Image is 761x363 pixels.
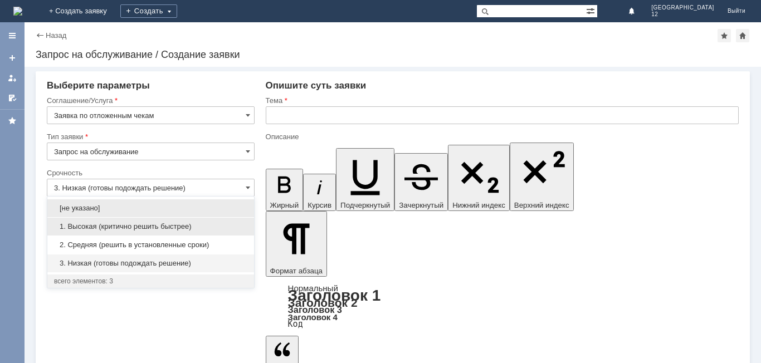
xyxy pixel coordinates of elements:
div: Добавить в избранное [718,29,731,42]
span: Формат абзаца [270,267,323,275]
div: Тема [266,97,736,104]
span: [не указано] [54,204,247,213]
span: Нижний индекс [452,201,505,209]
img: logo [13,7,22,16]
a: Заголовок 1 [288,287,381,304]
span: Опишите суть заявки [266,80,367,91]
span: Расширенный поиск [586,5,597,16]
a: Заголовок 4 [288,312,338,322]
a: Мои заявки [3,69,21,87]
span: [GEOGRAPHIC_DATA] [651,4,714,11]
span: Зачеркнутый [399,201,443,209]
span: Выберите параметры [47,80,150,91]
span: Жирный [270,201,299,209]
span: 12 [651,11,714,18]
a: Назад [46,31,66,40]
a: Заголовок 3 [288,305,342,315]
div: Срочность [47,169,252,176]
button: Жирный [266,169,304,211]
a: Нормальный [288,283,338,293]
div: Сделать домашней страницей [736,29,749,42]
div: Описание [266,133,736,140]
button: Формат абзаца [266,211,327,277]
button: Нижний индекс [448,145,510,211]
button: Верхний индекс [510,143,574,211]
div: Соглашение/Услуга [47,97,252,104]
span: 1. Высокая (критично решить быстрее) [54,222,247,231]
button: Подчеркнутый [336,148,394,211]
div: Запрос на обслуживание / Создание заявки [36,49,750,60]
div: всего элементов: 3 [54,277,247,286]
span: 2. Средняя (решить в установленные сроки) [54,241,247,249]
button: Курсив [303,174,336,211]
span: 3. Низкая (готовы подождать решение) [54,259,247,268]
div: Формат абзаца [266,284,739,328]
a: Создать заявку [3,49,21,67]
span: Подчеркнутый [340,201,390,209]
a: Код [288,319,303,329]
button: Зачеркнутый [394,153,448,211]
span: Верхний индекс [514,201,569,209]
span: Курсив [308,201,331,209]
div: Создать [120,4,177,18]
a: Мои согласования [3,89,21,107]
div: Тип заявки [47,133,252,140]
a: Перейти на домашнюю страницу [13,7,22,16]
a: Заголовок 2 [288,296,358,309]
